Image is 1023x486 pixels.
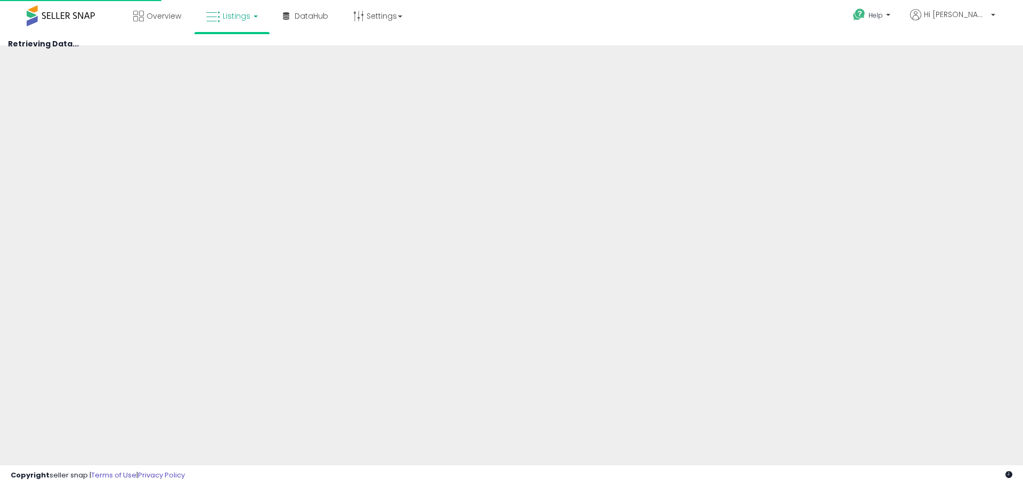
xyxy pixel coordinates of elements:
[147,11,181,21] span: Overview
[8,40,1015,48] h4: Retrieving Data...
[223,11,250,21] span: Listings
[910,9,995,33] a: Hi [PERSON_NAME]
[924,9,988,20] span: Hi [PERSON_NAME]
[868,11,883,20] span: Help
[295,11,328,21] span: DataHub
[852,8,866,21] i: Get Help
